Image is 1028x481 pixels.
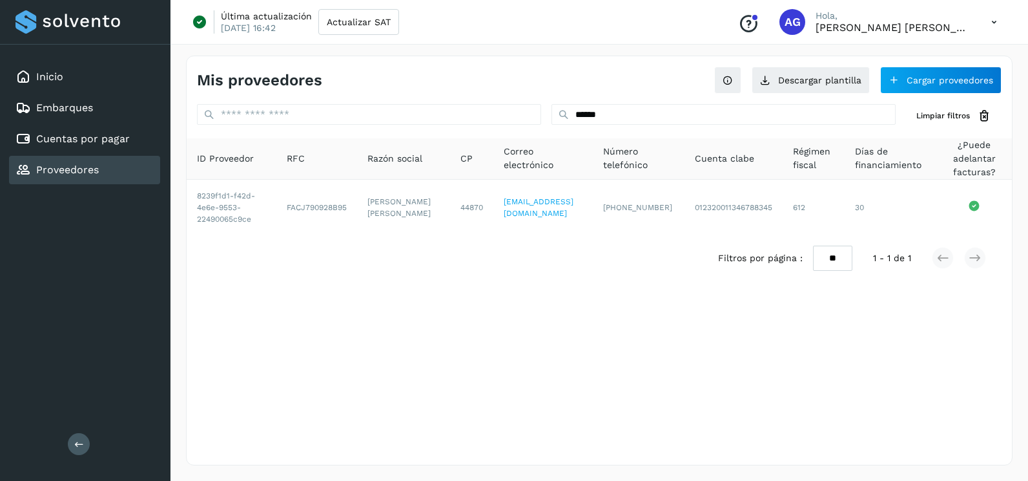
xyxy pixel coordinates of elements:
[504,145,582,172] span: Correo electrónico
[916,110,970,122] span: Limpiar filtros
[9,94,160,122] div: Embarques
[816,21,971,34] p: Abigail Gonzalez Leon
[718,251,803,265] span: Filtros por página :
[603,203,672,212] span: [PHONE_NUMBER]
[187,180,276,235] td: 8239f1d1-f42d-4e6e-9553-22490065c9ce
[318,9,399,35] button: Actualizar SAT
[221,22,276,34] p: [DATE] 16:42
[460,152,473,166] span: CP
[287,152,305,166] span: RFC
[880,67,1002,94] button: Cargar proveedores
[845,180,937,235] td: 30
[36,133,130,145] a: Cuentas por pagar
[197,152,254,166] span: ID Proveedor
[450,180,493,235] td: 44870
[603,145,674,172] span: Número telefónico
[9,156,160,184] div: Proveedores
[855,145,927,172] span: Días de financiamiento
[276,180,357,235] td: FACJ790928B95
[357,180,451,235] td: [PERSON_NAME] [PERSON_NAME]
[684,180,783,235] td: 012320011346788345
[947,138,1002,179] span: ¿Puede adelantar facturas?
[816,10,971,21] p: Hola,
[783,180,845,235] td: 612
[327,17,391,27] span: Actualizar SAT
[504,197,573,218] a: [EMAIL_ADDRESS][DOMAIN_NAME]
[221,10,312,22] p: Última actualización
[695,152,754,166] span: Cuenta clabe
[9,63,160,91] div: Inicio
[9,125,160,153] div: Cuentas por pagar
[873,251,911,265] span: 1 - 1 de 1
[906,104,1002,128] button: Limpiar filtros
[36,164,99,176] a: Proveedores
[367,152,422,166] span: Razón social
[36,102,93,114] a: Embarques
[752,67,870,94] button: Descargar plantilla
[793,145,834,172] span: Régimen fiscal
[197,71,322,90] h4: Mis proveedores
[36,70,63,83] a: Inicio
